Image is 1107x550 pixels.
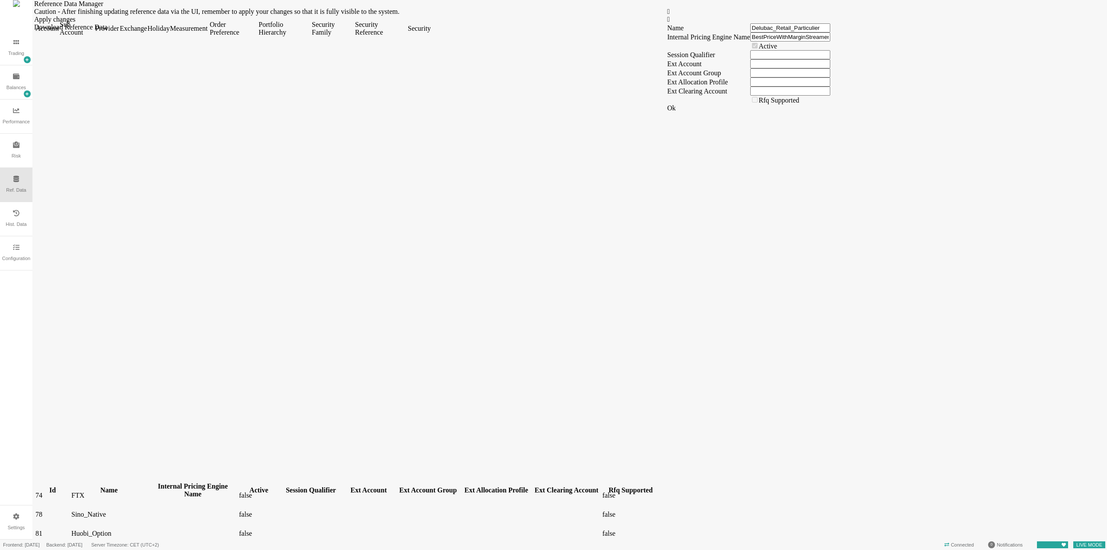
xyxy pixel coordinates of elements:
div: Ref. Data [6,187,26,194]
div: Id [1,486,35,494]
div: Internal Pricing Engine Name [114,482,203,498]
div: Ext Account [309,486,360,494]
div: Ext Allocation Profile [428,486,496,494]
td: Sino_Native [37,510,113,519]
span: LIVE MODE [1073,540,1105,550]
span:  [633,16,636,23]
div: Ext Account Group [362,486,426,494]
span: Ext Account Group [633,69,687,77]
div: Notifications [984,540,1027,550]
td: 74 [1,491,36,500]
div: Session Qualifier [246,486,307,494]
td: false [205,491,245,500]
label: Active [725,42,743,50]
div: Balances [6,84,26,91]
span: Connected [941,540,977,550]
span: Ok [633,104,642,112]
span: Ext Allocation Profile [633,78,694,86]
div: Performance [3,118,30,125]
td: false [568,510,625,519]
div: Hist. Data [6,221,26,228]
td: 78 [1,510,36,519]
div: Trading [8,50,24,57]
span: Ext Clearing Account [633,87,693,95]
div: Ok [633,104,1054,112]
span: Name [633,24,649,32]
td: FTX [37,491,113,500]
td: false [568,491,625,500]
span: Session Qualifier [633,51,681,58]
td: false [205,510,245,519]
span: 0 [991,542,993,548]
div: Rfq Supported [568,486,625,494]
div:  [633,16,1054,23]
div: Name [37,486,112,494]
span: Ext Account [633,60,668,68]
label: Rfq Supported [725,96,765,104]
div: Risk [12,152,21,160]
span: Internal Pricing Engine Name [633,33,716,41]
div: Configuration [2,255,30,262]
div: Active [205,486,245,494]
div: Settings [8,524,25,531]
div: Ext Clearing Account [498,486,566,494]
